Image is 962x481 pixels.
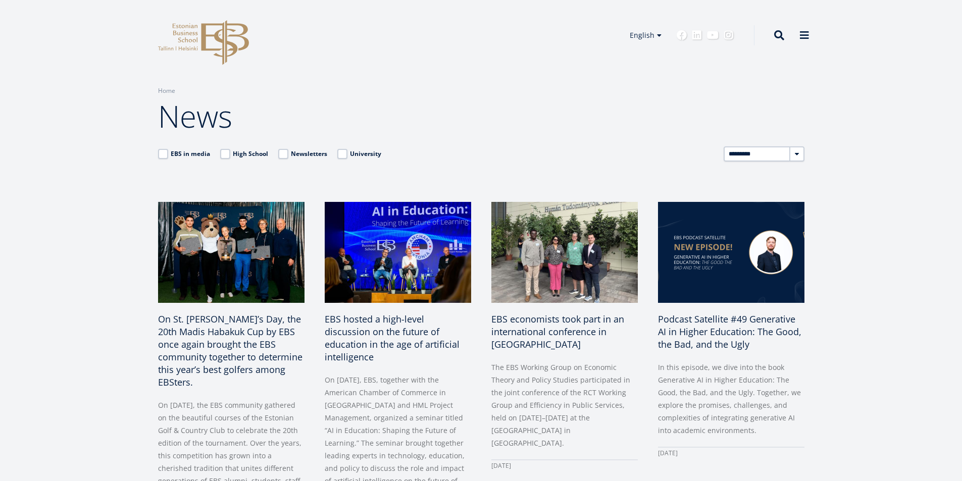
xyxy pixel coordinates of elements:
div: [DATE] [491,459,638,472]
p: In this episode, we dive into the book Generative AI in Higher Education: The Good, the Bad, and ... [658,361,804,437]
label: Newsletters [278,149,327,159]
h1: News [158,96,804,136]
a: Youtube [707,30,719,40]
label: University [337,149,381,159]
a: Facebook [677,30,687,40]
p: The EBS Working Group on Economic Theory and Policy Studies participated in the joint conference ... [491,361,638,449]
label: High School [220,149,268,159]
span: On St. [PERSON_NAME]’s Day, the 20th Madis Habakuk Cup by EBS once again brought the EBS communit... [158,313,302,388]
img: 20th Madis Habakuk Cup [158,202,305,303]
label: EBS in media [158,149,210,159]
a: Linkedin [692,30,702,40]
a: Home [158,86,175,96]
span: EBS hosted a high-level discussion on the future of education in the age of artificial intelligence [325,313,460,363]
img: Satellite #49 [658,202,804,303]
img: Ai in Education [325,202,471,303]
span: EBS economists took part in an international conference in [GEOGRAPHIC_DATA] [491,313,624,350]
a: Instagram [724,30,734,40]
span: Podcast Satellite #49 Generative AI in Higher Education: The Good, the Bad, and the Ugly [658,313,801,350]
div: [DATE] [658,447,804,459]
img: a [491,202,638,303]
